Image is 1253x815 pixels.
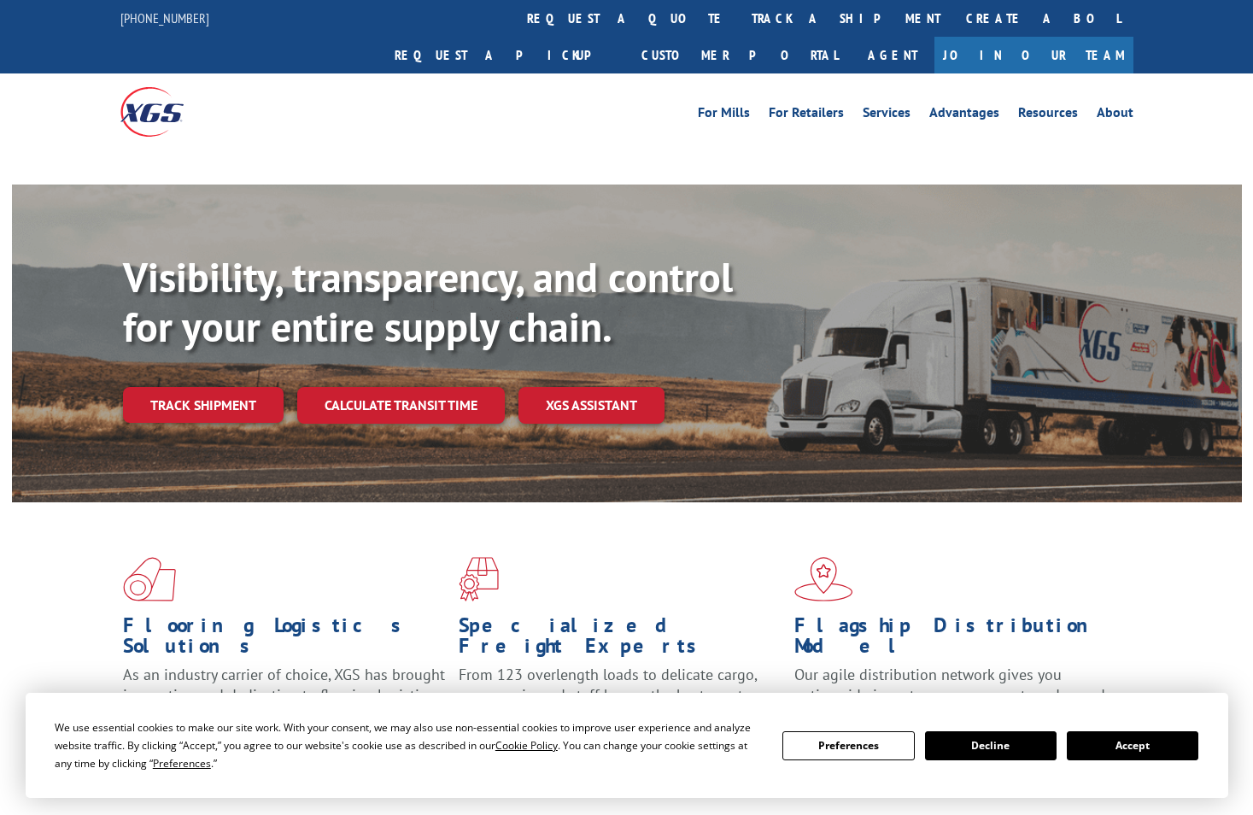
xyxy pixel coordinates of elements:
[698,106,750,125] a: For Mills
[794,665,1109,705] span: Our agile distribution network gives you nationwide inventory management on demand.
[863,106,910,125] a: Services
[120,9,209,26] a: [PHONE_NUMBER]
[459,615,782,665] h1: Specialized Freight Experts
[382,37,629,73] a: Request a pickup
[26,693,1228,798] div: Cookie Consent Prompt
[123,387,284,423] a: Track shipment
[459,665,782,741] p: From 123 overlength loads to delicate cargo, our experienced staff knows the best way to move you...
[782,731,914,760] button: Preferences
[123,250,733,353] b: Visibility, transparency, and control for your entire supply chain.
[934,37,1133,73] a: Join Our Team
[1018,106,1078,125] a: Resources
[1097,106,1133,125] a: About
[851,37,934,73] a: Agent
[123,665,445,725] span: As an industry carrier of choice, XGS has brought innovation and dedication to flooring logistics...
[518,387,665,424] a: XGS ASSISTANT
[794,615,1117,665] h1: Flagship Distribution Model
[925,731,1057,760] button: Decline
[297,387,505,424] a: Calculate transit time
[55,718,762,772] div: We use essential cookies to make our site work. With your consent, we may also use non-essential ...
[629,37,851,73] a: Customer Portal
[123,557,176,601] img: xgs-icon-total-supply-chain-intelligence-red
[123,615,446,665] h1: Flooring Logistics Solutions
[929,106,999,125] a: Advantages
[459,557,499,601] img: xgs-icon-focused-on-flooring-red
[1067,731,1198,760] button: Accept
[495,738,558,753] span: Cookie Policy
[769,106,844,125] a: For Retailers
[794,557,853,601] img: xgs-icon-flagship-distribution-model-red
[153,756,211,771] span: Preferences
